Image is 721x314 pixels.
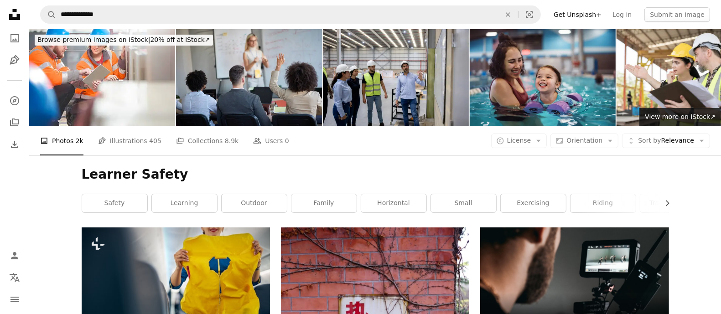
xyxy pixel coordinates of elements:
a: Photos [5,29,24,47]
button: Orientation [550,134,618,148]
a: View more on iStock↗ [639,108,721,126]
a: Users 0 [253,126,289,155]
a: Browse premium images on iStock|20% off at iStock↗ [29,29,218,51]
a: Close up portrait of young beautiful flight attendant holding life jacket in hands while demonstr... [82,286,270,294]
a: riding [571,194,636,212]
a: safety [82,194,147,212]
span: View more on iStock ↗ [645,113,716,120]
button: License [491,134,547,148]
img: female air conditioning technician with her supervisor [29,29,175,126]
a: horizontal [361,194,426,212]
a: small [431,194,496,212]
span: 8.9k [225,136,239,146]
img: Smiling girl learns how to swim with the help of her Mother [470,29,616,126]
button: Menu [5,290,24,309]
button: Search Unsplash [41,6,56,23]
span: 20% off at iStock ↗ [37,36,210,43]
a: Collections [5,113,24,132]
a: family [291,194,357,212]
a: outdoor [222,194,287,212]
button: Submit an image [644,7,710,22]
span: Orientation [566,137,602,144]
button: Clear [498,6,518,23]
span: License [507,137,531,144]
span: Relevance [638,136,694,145]
a: Download History [5,135,24,154]
button: scroll list to the right [659,194,669,212]
a: Illustrations 405 [98,126,161,155]
a: Explore [5,92,24,110]
span: 405 [149,136,161,146]
a: Illustrations [5,51,24,69]
h1: Learner Safety [82,166,669,183]
img: Group of new employees in training at a distribution warehouse [323,29,469,126]
form: Find visuals sitewide [40,5,541,24]
a: Collections 8.9k [176,126,239,155]
a: Home — Unsplash [5,5,24,26]
button: Language [5,268,24,287]
img: young caucasian blonde female manager teaching colleagues about SWOT analysis. business lecture, ... [176,29,322,126]
a: learning [152,194,217,212]
span: 0 [285,136,289,146]
button: Sort byRelevance [622,134,710,148]
span: Browse premium images on iStock | [37,36,150,43]
a: Get Unsplash+ [548,7,607,22]
button: Visual search [519,6,540,23]
a: exercising [501,194,566,212]
a: Log in / Sign up [5,247,24,265]
a: Log in [607,7,637,22]
span: Sort by [638,137,661,144]
a: transportation [640,194,705,212]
